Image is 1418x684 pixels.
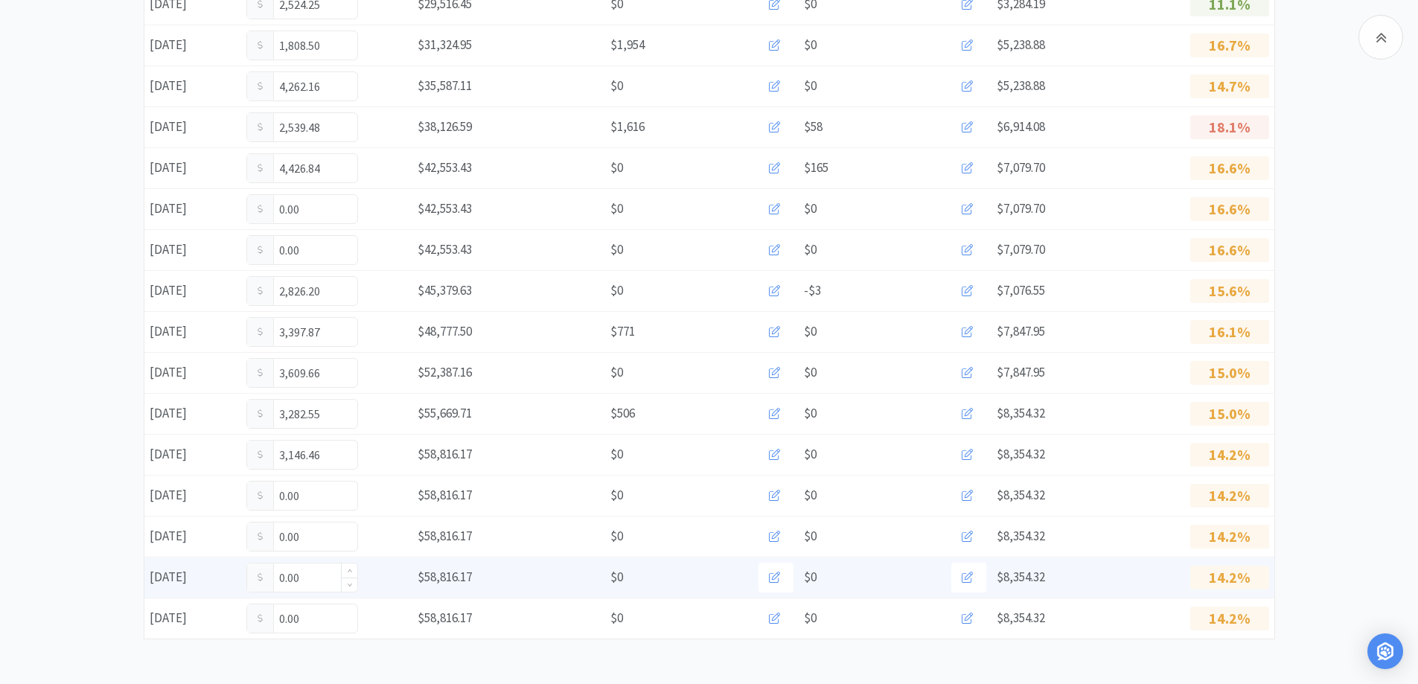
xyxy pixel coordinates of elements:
span: $31,324.95 [418,36,472,53]
span: $0 [804,35,817,55]
span: $8,354.32 [997,528,1045,544]
span: $0 [610,444,623,464]
div: [DATE] [144,439,241,470]
span: $8,354.32 [997,610,1045,626]
p: 16.1% [1190,320,1269,344]
p: 18.1% [1190,115,1269,139]
i: icon: down [347,582,352,587]
span: $1,954 [610,35,645,55]
p: 14.2% [1190,566,1269,589]
span: Decrease Value [342,578,357,592]
span: $42,553.43 [418,159,472,176]
div: [DATE] [144,603,241,633]
span: $45,379.63 [418,282,472,298]
p: 15.0% [1190,361,1269,385]
span: $0 [804,199,817,219]
span: $58,816.17 [418,528,472,544]
span: $38,126.59 [418,118,472,135]
div: [DATE] [144,71,241,101]
div: [DATE] [144,153,241,183]
span: $0 [804,567,817,587]
div: [DATE] [144,194,241,224]
span: $7,079.70 [997,159,1045,176]
span: $58 [804,117,823,137]
p: 16.6% [1190,156,1269,180]
span: $7,079.70 [997,200,1045,217]
span: $0 [610,526,623,546]
i: icon: up [347,569,352,574]
span: $0 [610,199,623,219]
span: $0 [804,240,817,260]
div: [DATE] [144,112,241,142]
span: $0 [610,567,623,587]
span: $0 [610,362,623,383]
span: $6,914.08 [997,118,1045,135]
span: $42,553.43 [418,200,472,217]
span: $58,816.17 [418,446,472,462]
span: $0 [610,158,623,178]
span: $0 [804,403,817,423]
span: $7,847.95 [997,323,1045,339]
span: $0 [804,444,817,464]
span: $0 [610,485,623,505]
span: $35,587.11 [418,77,472,94]
div: [DATE] [144,521,241,552]
span: $7,076.55 [997,282,1045,298]
span: $0 [610,76,623,96]
span: $42,553.43 [418,241,472,258]
span: $0 [804,526,817,546]
div: [DATE] [144,316,241,347]
p: 14.2% [1190,443,1269,467]
span: $5,238.88 [997,77,1045,94]
span: -$3 [804,281,821,301]
span: $58,816.17 [418,610,472,626]
span: $0 [804,485,817,505]
span: Increase Value [342,563,357,578]
span: $0 [610,240,623,260]
span: $0 [610,281,623,301]
span: $8,354.32 [997,405,1045,421]
span: $771 [610,322,635,342]
span: $0 [804,608,817,628]
span: $0 [804,322,817,342]
span: $0 [610,608,623,628]
div: [DATE] [144,357,241,388]
span: $8,354.32 [997,446,1045,462]
span: $1,616 [610,117,645,137]
div: [DATE] [144,562,241,592]
p: 14.2% [1190,525,1269,549]
span: $52,387.16 [418,364,472,380]
div: [DATE] [144,480,241,511]
span: $55,669.71 [418,405,472,421]
span: $5,238.88 [997,36,1045,53]
span: $506 [610,403,635,423]
p: 14.7% [1190,74,1269,98]
div: [DATE] [144,30,241,60]
span: $58,816.17 [418,569,472,585]
p: 16.6% [1190,197,1269,221]
p: 14.2% [1190,607,1269,630]
div: Open Intercom Messenger [1367,633,1403,669]
div: [DATE] [144,275,241,306]
div: [DATE] [144,398,241,429]
span: $8,354.32 [997,487,1045,503]
span: $165 [804,158,828,178]
span: $7,079.70 [997,241,1045,258]
p: 15.6% [1190,279,1269,303]
p: 16.7% [1190,33,1269,57]
div: [DATE] [144,234,241,265]
span: $48,777.50 [418,323,472,339]
p: 16.6% [1190,238,1269,262]
p: 14.2% [1190,484,1269,508]
span: $8,354.32 [997,569,1045,585]
span: $0 [804,76,817,96]
span: $58,816.17 [418,487,472,503]
span: $7,847.95 [997,364,1045,380]
span: $0 [804,362,817,383]
p: 15.0% [1190,402,1269,426]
